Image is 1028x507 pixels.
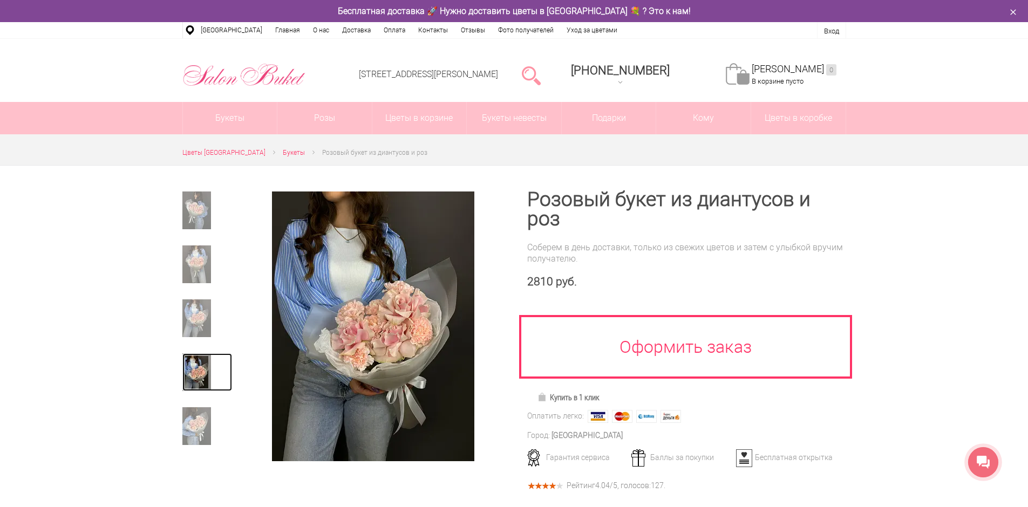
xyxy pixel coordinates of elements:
div: Оплатить легко: [527,410,584,422]
a: Розы [277,102,372,134]
a: [PHONE_NUMBER] [564,60,676,91]
a: [STREET_ADDRESS][PERSON_NAME] [359,69,498,79]
a: Цветы в корзине [372,102,467,134]
img: MasterCard [612,410,632,423]
div: Бесплатная доставка 🚀 Нужно доставить цветы в [GEOGRAPHIC_DATA] 💐 ? Это к нам! [174,5,854,17]
img: Visa [588,410,608,423]
img: Цветы Нижний Новгород [182,61,306,89]
span: В корзине пусто [752,77,804,85]
a: О нас [307,22,336,38]
a: Вход [824,27,839,35]
a: Доставка [336,22,377,38]
a: Оплата [377,22,412,38]
div: Рейтинг /5, голосов: . [567,483,665,489]
a: Оформить заказ [519,315,853,379]
img: Webmoney [636,410,657,423]
span: Розовый букет из диантусов и роз [322,149,427,156]
a: [PERSON_NAME] [752,63,836,76]
a: Контакты [412,22,454,38]
a: Букеты невесты [467,102,561,134]
span: Букеты [283,149,305,156]
span: Кому [656,102,751,134]
div: Гарантия сервиса [523,453,630,462]
a: Отзывы [454,22,492,38]
h1: Розовый букет из диантусов и роз [527,190,846,229]
span: [PHONE_NUMBER] [571,64,670,77]
div: [GEOGRAPHIC_DATA] [552,430,623,441]
ins: 0 [826,64,836,76]
span: 4.04 [595,481,610,490]
div: Бесплатная открытка [732,453,839,462]
div: Соберем в день доставки, только из свежих цветов и затем с улыбкой вручим получателю. [527,242,846,264]
a: Главная [269,22,307,38]
a: Уход за цветами [560,22,624,38]
span: 127 [651,481,664,490]
a: Подарки [562,102,656,134]
a: Фото получателей [492,22,560,38]
img: Яндекс Деньги [661,410,681,423]
div: Баллы за покупки [628,453,734,462]
a: Увеличить [245,191,501,461]
span: Цветы [GEOGRAPHIC_DATA] [182,149,265,156]
a: Цветы в коробке [751,102,846,134]
a: Цветы [GEOGRAPHIC_DATA] [182,147,265,159]
a: Букеты [183,102,277,134]
a: Букеты [283,147,305,159]
img: Купить в 1 клик [537,393,550,401]
a: [GEOGRAPHIC_DATA] [194,22,269,38]
div: 2810 руб. [527,275,846,289]
div: Город: [527,430,550,441]
a: Купить в 1 клик [533,390,604,405]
